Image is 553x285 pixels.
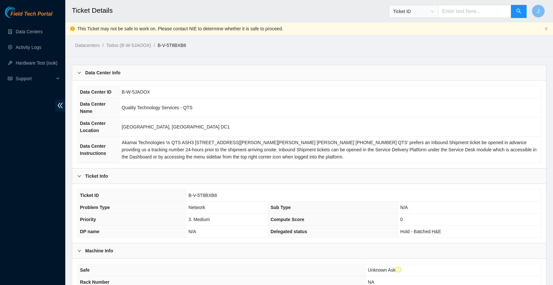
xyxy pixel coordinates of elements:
[10,11,52,17] span: Field Tech Portal
[80,89,111,95] span: Data Center ID
[80,121,106,133] span: Data Center Location
[16,60,57,66] a: Hardware Test (isok)
[516,8,521,15] span: search
[72,169,546,184] div: Ticket Info
[368,279,374,285] span: NA
[8,76,12,81] span: read
[537,7,540,15] span: J
[368,267,401,273] span: Unknown Ask
[400,217,403,222] span: 0
[80,101,106,114] span: Data Center Name
[532,5,545,18] button: J
[75,43,100,48] a: Datacenters
[102,43,103,48] span: /
[122,140,537,159] span: Akamai Technologies ℅ QTS ASH3 [STREET_ADDRESS][PERSON_NAME][PERSON_NAME] [PERSON_NAME] [PHONE_NU...
[80,267,90,273] span: Safe
[271,229,307,234] span: Delegated status
[122,124,230,129] span: [GEOGRAPHIC_DATA], [GEOGRAPHIC_DATA] DC1
[122,105,193,110] span: Quality Technology Services - QTS
[16,29,42,34] a: Data Centers
[271,205,291,210] span: Sub Type
[5,12,52,20] a: Akamai TechnologiesField Tech Portal
[154,43,155,48] span: /
[77,249,81,253] span: right
[80,229,100,234] span: DP name
[80,217,96,222] span: Priority
[77,174,81,178] span: right
[55,99,65,112] span: double-left
[16,45,41,50] a: Activity Logs
[188,229,196,234] span: N/A
[122,89,150,95] span: B-W-5JAOOX
[188,193,217,198] span: B-V-5T8BXB8
[400,205,408,210] span: N/A
[80,279,109,285] span: Rack Number
[77,71,81,75] span: right
[80,193,99,198] span: Ticket ID
[72,243,546,258] div: Machine Info
[5,7,33,18] img: Akamai Technologies
[271,217,304,222] span: Compute Score
[80,143,106,156] span: Data Center Instructions
[106,43,151,48] a: Todos (B-W-5JAOOX)
[438,5,511,18] input: Enter text here...
[400,229,441,234] span: Hold - Batched H&E
[16,72,54,85] span: Support
[188,205,205,210] span: Network
[396,267,402,273] span: exclamation-circle
[85,69,120,76] b: Data Center Info
[85,172,108,180] b: Ticket Info
[158,43,186,48] a: B-V-5T8BXB8
[80,205,110,210] span: Problem Type
[85,247,113,254] b: Machine Info
[544,27,548,31] button: close
[188,217,210,222] span: 3. Medium
[511,5,527,18] button: search
[393,7,434,16] span: Ticket ID
[72,65,546,80] div: Data Center Info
